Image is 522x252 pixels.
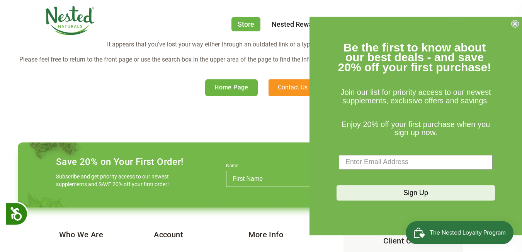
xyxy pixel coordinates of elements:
[18,40,505,49] p: It appears that you've lost your way either through an outdated link or a typo on the page you we...
[511,20,519,27] button: Close dialog
[231,17,260,31] a: Store
[339,155,493,170] input: Enter Email Address
[56,156,184,167] h4: Save 20% on Your First Order!
[45,6,95,35] img: Nested Naturals
[337,185,495,201] button: Sign Up
[18,55,505,64] p: Please feel free to return to the front page or use the search box in the upper area of the page ...
[338,41,491,74] span: Be the first to know about our best deals - and save 20% off your first purchase!
[406,221,514,244] iframe: Button to open loyalty program pop-up
[272,20,322,28] a: Nested Rewards
[56,173,172,188] p: Subscribe and get priority access to our newest supplements and SAVE 20% off your first order!
[269,79,317,96] a: Contact Us
[226,163,310,171] label: Name
[205,79,258,96] a: Home Page
[309,17,522,235] div: FLYOUT Form
[356,235,451,246] h5: Client Care
[342,120,490,137] span: Enjoy 20% off your first purchase when you sign up now.
[226,171,310,187] input: First Name
[154,229,248,240] h5: Account
[59,229,154,240] h5: Who We Are
[248,229,343,240] h5: More Info
[340,88,491,105] span: Join our list for priority access to our newest supplements, exclusive offers and savings.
